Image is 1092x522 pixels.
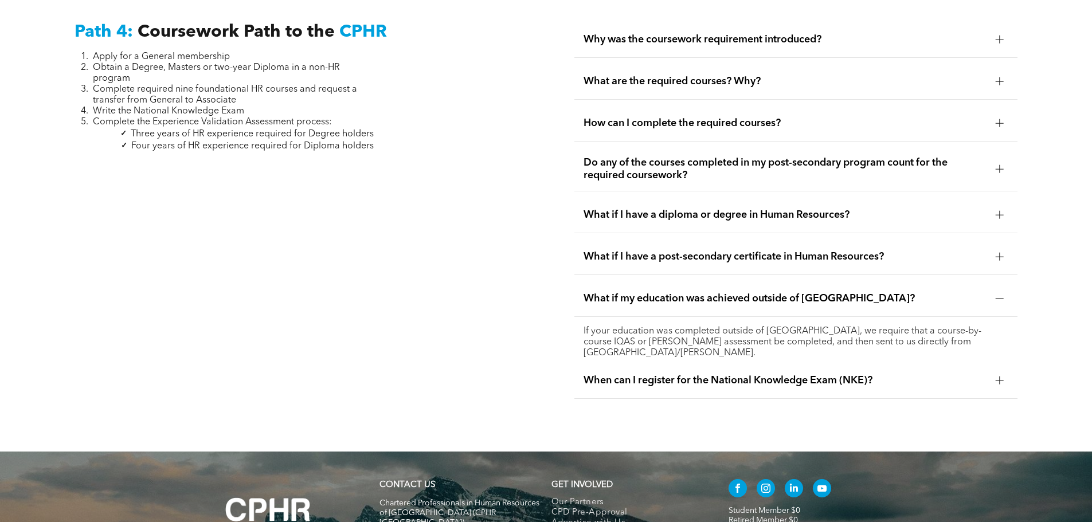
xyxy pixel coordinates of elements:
a: linkedin [785,479,803,500]
span: Obtain a Degree, Masters or two-year Diploma in a non-HR program [93,63,340,83]
a: facebook [729,479,747,500]
span: What if I have a post-secondary certificate in Human Resources? [584,250,987,263]
span: Path 4: [75,23,133,41]
span: Complete the Experience Validation Assessment process: [93,117,332,127]
span: GET INVOLVED [551,481,613,489]
span: Why was the coursework requirement introduced? [584,33,987,46]
span: Three years of HR experience required for Degree holders [131,129,374,139]
span: Coursework Path to the [138,23,335,41]
span: What are the required courses? Why? [584,75,987,88]
span: CPHR [339,23,387,41]
span: What if my education was achieved outside of [GEOGRAPHIC_DATA]? [584,292,987,305]
a: Our Partners [551,497,704,508]
span: Do any of the courses completed in my post-secondary program count for the required coursework? [584,156,987,182]
a: instagram [757,479,775,500]
a: CONTACT US [379,481,435,489]
span: How can I complete the required courses? [584,117,987,129]
a: Student Member $0 [729,507,800,515]
span: Write the National Knowledge Exam [93,107,244,116]
a: youtube [813,479,831,500]
span: What if I have a diploma or degree in Human Resources? [584,209,987,221]
span: Complete required nine foundational HR courses and request a transfer from General to Associate [93,85,357,105]
span: Four years of HR experience required for Diploma holders [131,142,374,151]
a: CPD Pre-Approval [551,508,704,518]
span: When can I register for the National Knowledge Exam (NKE)? [584,374,987,387]
p: If your education was completed outside of [GEOGRAPHIC_DATA], we require that a course-by-course ... [584,326,1008,359]
span: Apply for a General membership [93,52,230,61]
